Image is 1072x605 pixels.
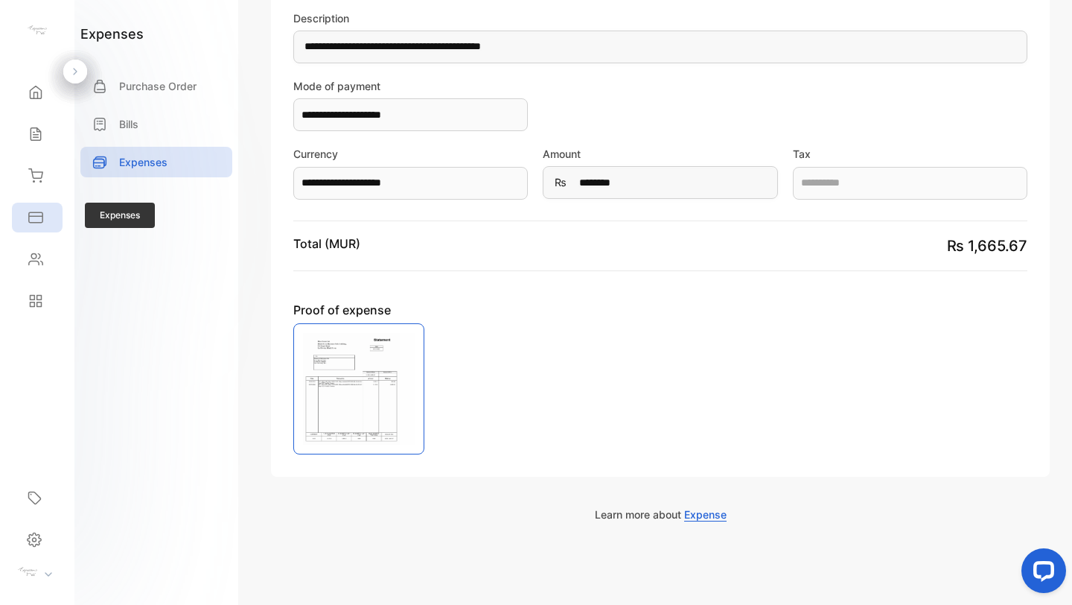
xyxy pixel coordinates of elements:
[293,301,579,319] span: Proof of expense
[293,78,528,94] label: Mode of payment
[80,24,144,44] h1: expenses
[85,203,155,228] span: Expenses
[119,116,138,132] p: Bills
[684,508,727,522] span: Expense
[80,147,232,177] a: Expenses
[543,146,777,162] label: Amount
[947,237,1027,255] span: ₨ 1,665.67
[1009,542,1072,605] iframe: LiveChat chat widget
[80,71,232,101] a: Purchase Order
[293,146,528,162] label: Currency
[119,78,197,94] p: Purchase Order
[16,561,39,583] img: profile
[293,10,1027,26] label: Description
[793,146,1027,162] label: Tax
[80,109,232,139] a: Bills
[293,235,360,253] p: Total (MUR)
[119,154,167,170] p: Expenses
[271,507,1050,522] p: Learn more about
[555,174,567,190] span: ₨
[26,19,48,42] img: logo
[303,333,415,445] img: Business Picture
